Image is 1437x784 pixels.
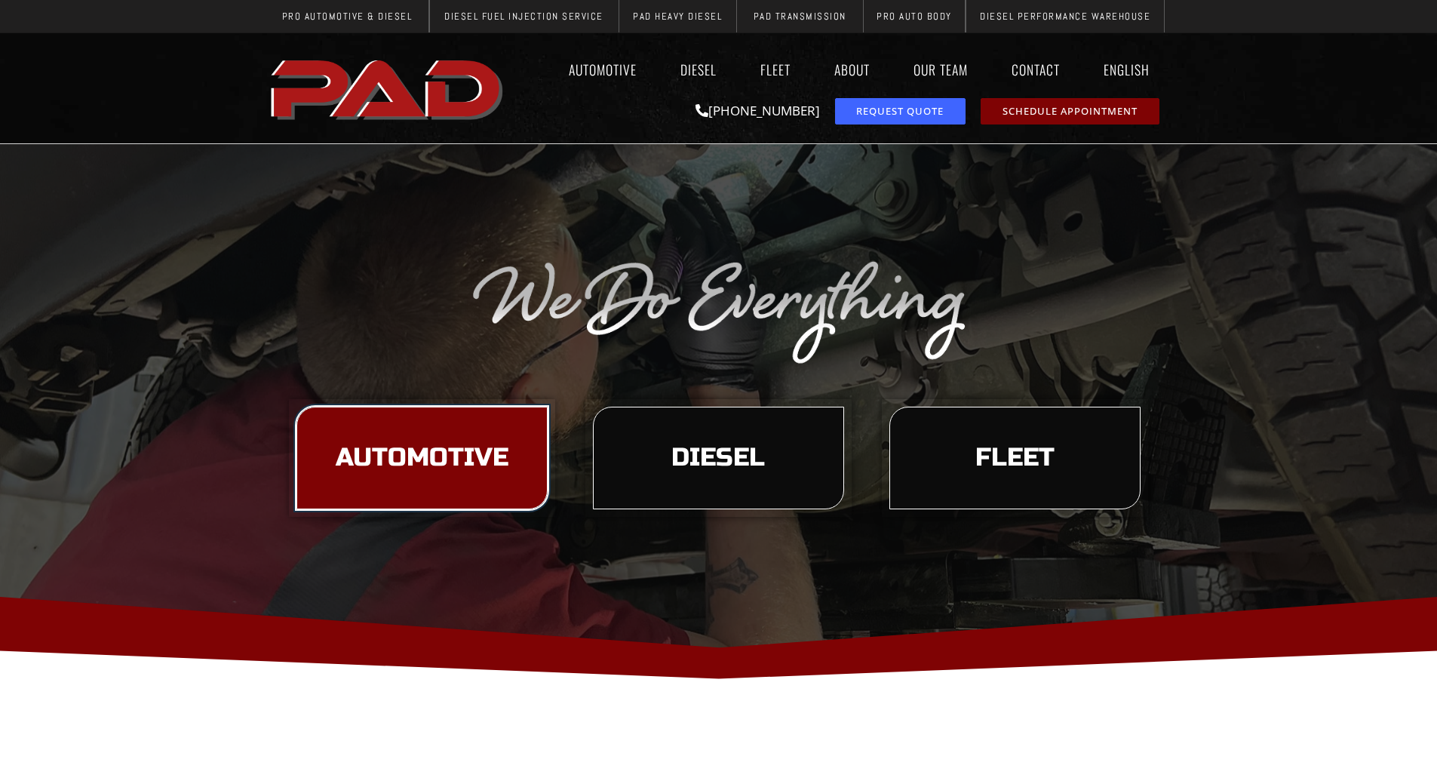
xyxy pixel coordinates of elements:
[997,52,1074,87] a: Contact
[754,11,846,21] span: PAD Transmission
[336,445,508,471] span: Automotive
[666,52,731,87] a: Diesel
[671,445,765,471] span: Diesel
[856,106,944,116] span: Request Quote
[593,407,844,509] a: learn more about our diesel services
[899,52,982,87] a: Our Team
[877,11,952,21] span: Pro Auto Body
[820,52,884,87] a: About
[746,52,805,87] a: Fleet
[1003,106,1138,116] span: Schedule Appointment
[444,11,603,21] span: Diesel Fuel Injection Service
[470,254,968,366] img: The image displays the phrase "We Do Everything" in a silver, cursive font on a transparent backg...
[282,11,413,21] span: Pro Automotive & Diesel
[266,48,511,129] img: The image shows the word "PAD" in bold, red, uppercase letters with a slight shadow effect.
[980,11,1150,21] span: Diesel Performance Warehouse
[835,98,966,125] a: request a service or repair quote
[975,445,1055,471] span: Fleet
[511,52,1171,87] nav: Menu
[266,48,511,129] a: pro automotive and diesel home page
[889,407,1141,509] a: learn more about our fleet services
[1089,52,1171,87] a: English
[296,407,548,509] a: learn more about our automotive services
[695,102,820,119] a: [PHONE_NUMBER]
[554,52,651,87] a: Automotive
[981,98,1159,125] a: schedule repair or service appointment
[633,11,722,21] span: PAD Heavy Diesel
